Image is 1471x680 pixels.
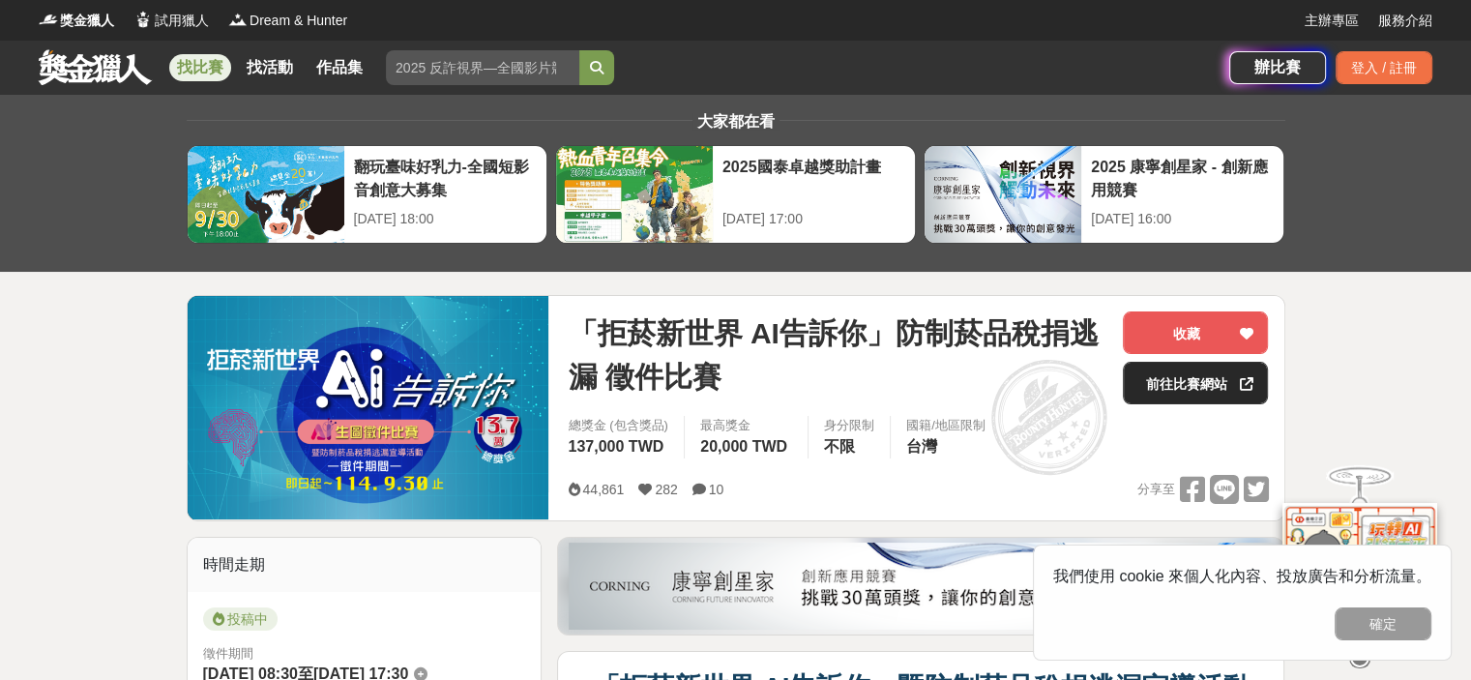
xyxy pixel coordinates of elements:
div: [DATE] 16:00 [1091,209,1274,229]
div: [DATE] 18:00 [354,209,537,229]
img: d2146d9a-e6f6-4337-9592-8cefde37ba6b.png [1282,491,1437,620]
div: 翻玩臺味好乳力-全國短影音創意大募集 [354,156,537,199]
span: 137,000 TWD [568,438,663,455]
span: 大家都在看 [692,113,780,130]
span: 不限 [824,438,855,455]
button: 確定 [1335,607,1431,640]
a: 找比賽 [169,54,231,81]
span: 投稿中 [203,607,278,631]
input: 2025 反詐視界—全國影片競賽 [386,50,579,85]
a: Logo試用獵人 [133,11,209,31]
span: 44,861 [582,482,624,497]
a: 2025 康寧創星家 - 創新應用競賽[DATE] 16:00 [924,145,1284,244]
a: 翻玩臺味好乳力-全國短影音創意大募集[DATE] 18:00 [187,145,547,244]
div: 2025 康寧創星家 - 創新應用競賽 [1091,156,1274,199]
span: 獎金獵人 [60,11,114,31]
span: Dream & Hunter [250,11,347,31]
span: 10 [709,482,724,497]
div: 登入 / 註冊 [1336,51,1432,84]
a: 前往比賽網站 [1123,362,1268,404]
span: 總獎金 (包含獎品) [568,416,668,435]
span: 分享至 [1136,475,1174,504]
a: 2025國泰卓越獎助計畫[DATE] 17:00 [555,145,916,244]
span: 徵件期間 [203,646,253,661]
span: 282 [655,482,677,497]
span: 試用獵人 [155,11,209,31]
div: 時間走期 [188,538,542,592]
span: 台灣 [906,438,937,455]
a: LogoDream & Hunter [228,11,347,31]
a: 辦比賽 [1229,51,1326,84]
span: 「拒菸新世界 AI告訴你」防制菸品稅捐逃漏 徵件比賽 [568,311,1107,399]
span: 我們使用 cookie 來個人化內容、投放廣告和分析流量。 [1053,568,1431,584]
img: Logo [228,10,248,29]
img: Logo [133,10,153,29]
a: 服務介紹 [1378,11,1432,31]
div: 2025國泰卓越獎助計畫 [722,156,905,199]
button: 收藏 [1123,311,1268,354]
div: 國籍/地區限制 [906,416,986,435]
span: 最高獎金 [700,416,792,435]
a: 作品集 [309,54,370,81]
span: 20,000 TWD [700,438,787,455]
a: 找活動 [239,54,301,81]
div: 身分限制 [824,416,874,435]
a: 主辦專區 [1305,11,1359,31]
a: Logo獎金獵人 [39,11,114,31]
img: be6ed63e-7b41-4cb8-917a-a53bd949b1b4.png [569,543,1273,630]
div: [DATE] 17:00 [722,209,905,229]
img: Logo [39,10,58,29]
img: Cover Image [188,296,549,519]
